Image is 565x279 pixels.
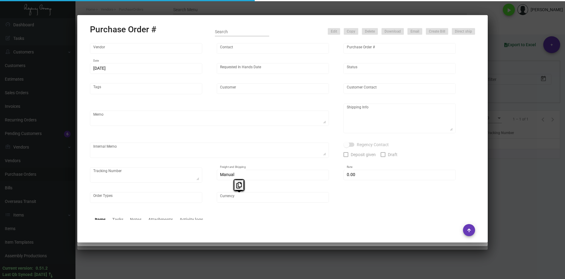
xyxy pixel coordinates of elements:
div: Last Qb Synced: [DATE] [2,271,47,278]
button: Create Bill [426,28,448,35]
span: Regency Contact [357,141,389,148]
span: Copy [347,29,355,34]
i: Copy [236,182,242,188]
div: 0.51.2 [36,265,48,271]
div: Tasks [112,216,123,223]
div: Current version: [2,265,33,271]
span: Manual [220,172,234,177]
h2: Purchase Order # [90,24,156,35]
button: Direct ship [452,28,475,35]
span: Email [410,29,419,34]
span: Direct ship [455,29,472,34]
button: Copy [344,28,358,35]
span: Edit [331,29,337,34]
button: Delete [362,28,378,35]
button: Email [407,28,422,35]
div: Notes [130,216,142,223]
span: Delete [365,29,375,34]
div: Attachments [148,216,173,223]
span: Create Bill [429,29,445,34]
span: Download [385,29,401,34]
div: Activity logs [180,216,203,223]
span: Deposit given [351,151,376,158]
button: Download [381,28,404,35]
span: Draft [388,151,397,158]
button: Edit [328,28,340,35]
div: Items [95,216,106,223]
